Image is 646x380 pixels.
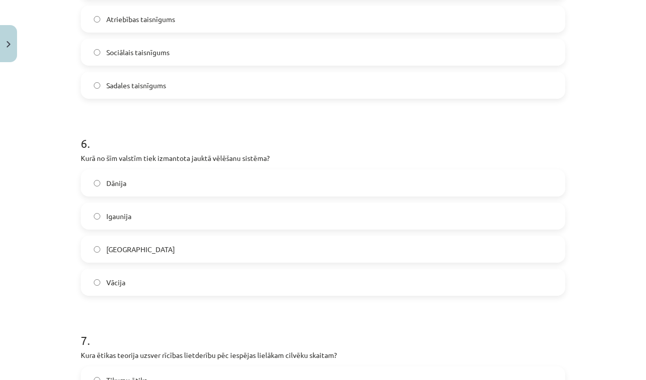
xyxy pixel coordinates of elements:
input: [GEOGRAPHIC_DATA] [94,246,100,253]
h1: 6 . [81,119,565,150]
p: Kurā no šīm valstīm tiek izmantota jauktā vēlēšanu sistēma? [81,153,565,163]
span: Atriebības taisnīgums [106,14,175,25]
img: icon-close-lesson-0947bae3869378f0d4975bcd49f059093ad1ed9edebbc8119c70593378902aed.svg [7,41,11,48]
input: Vācija [94,279,100,286]
span: Sociālais taisnīgums [106,47,170,58]
input: Igaunija [94,213,100,220]
span: Sadales taisnīgums [106,80,166,91]
input: Sociālais taisnīgums [94,49,100,56]
p: Kura ētikas teorija uzsver rīcības lietderību pēc iespējas lielākam cilvēku skaitam? [81,350,565,360]
input: Atriebības taisnīgums [94,16,100,23]
input: Dānija [94,180,100,186]
span: Vācija [106,277,125,288]
span: [GEOGRAPHIC_DATA] [106,244,175,255]
input: Sadales taisnīgums [94,82,100,89]
span: Igaunija [106,211,131,222]
span: Dānija [106,178,126,188]
h1: 7 . [81,316,565,347]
